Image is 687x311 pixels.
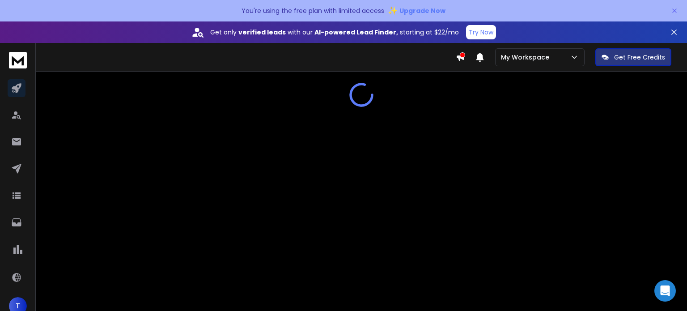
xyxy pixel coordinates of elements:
p: Get Free Credits [614,53,665,62]
button: Get Free Credits [595,48,671,66]
p: You're using the free plan with limited access [242,6,384,15]
p: Try Now [469,28,493,37]
p: My Workspace [501,53,553,62]
span: ✨ [388,4,398,17]
p: Get only with our starting at $22/mo [210,28,459,37]
button: ✨Upgrade Now [388,2,445,20]
strong: AI-powered Lead Finder, [314,28,398,37]
div: Open Intercom Messenger [654,280,676,302]
strong: verified leads [238,28,286,37]
img: logo [9,52,27,68]
span: Upgrade Now [399,6,445,15]
button: Try Now [466,25,496,39]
